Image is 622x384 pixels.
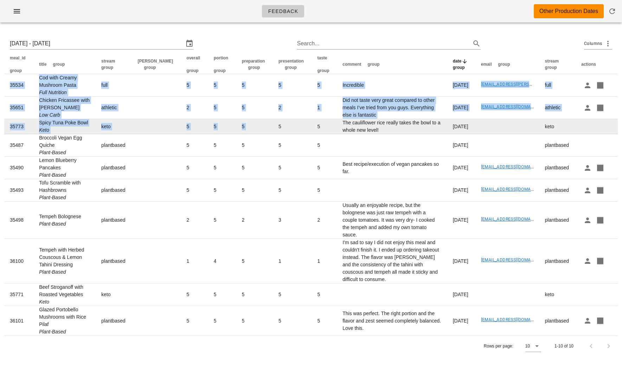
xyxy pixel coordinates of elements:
[4,157,33,179] td: 35490
[214,68,226,73] span: group
[4,306,33,336] td: 36101
[481,317,551,322] a: [EMAIL_ADDRESS][DOMAIN_NAME]
[273,239,312,284] td: 1
[236,306,273,336] td: 5
[39,195,66,200] i: Plant-Based
[312,179,337,202] td: 5
[447,202,475,239] td: [DATE]
[576,55,618,74] th: actions
[539,119,576,134] td: keto
[33,134,96,157] td: Broccoli Vegan Egg Quiche
[317,68,329,73] span: group
[555,343,574,349] div: 1-10 of 10
[273,157,312,179] td: 5
[539,97,576,119] td: athletic
[481,187,551,192] a: [EMAIL_ADDRESS][DOMAIN_NAME]
[236,179,273,202] td: 5
[236,239,273,284] td: 5
[33,157,96,179] td: Lemon Blueberry Pancakes
[96,284,132,306] td: keto
[96,239,132,284] td: plantbased
[545,65,557,70] span: group
[312,239,337,284] td: 1
[312,119,337,134] td: 5
[208,119,236,134] td: 5
[39,269,66,275] i: Plant-Based
[208,74,236,97] td: 5
[39,90,67,95] i: Full Nutrition
[39,150,66,155] i: Plant-Based
[181,134,208,157] td: 5
[368,62,380,67] span: group
[101,59,115,64] span: stream
[447,306,475,336] td: [DATE]
[262,5,304,18] a: Feedback
[337,97,447,119] td: Did not taste very great compared to other meals I’ve tried from you guys. Everything else is fan...
[4,134,33,157] td: 35487
[539,157,576,179] td: plantbased
[337,55,447,74] th: comment: Not sorted. Activate to sort ascending.
[581,62,596,67] span: actions
[181,74,208,97] td: 5
[39,112,60,118] i: Low Carb
[96,202,132,239] td: plantbased
[337,74,447,97] td: Incredible
[39,299,49,305] i: Keto
[181,306,208,336] td: 5
[96,55,132,74] th: stream: Not sorted. Activate to sort ascending.
[33,55,96,74] th: title: Not sorted. Activate to sort ascending.
[312,157,337,179] td: 5
[214,56,228,60] span: portion
[96,179,132,202] td: plantbased
[181,202,208,239] td: 2
[132,55,181,74] th: tod: Not sorted. Activate to sort ascending.
[447,179,475,202] td: [DATE]
[181,179,208,202] td: 5
[33,239,96,284] td: Tempeh with Herbed Couscous & Lemon Tahini Dressing
[181,239,208,284] td: 1
[312,134,337,157] td: 5
[453,65,465,70] span: group
[33,306,96,336] td: Glazed Portobello Mushrooms with Rice Pilaf
[539,179,576,202] td: plantbased
[312,55,337,74] th: taste: Not sorted. Activate to sort ascending.
[96,157,132,179] td: plantbased
[539,306,576,336] td: plantbased
[545,59,559,64] span: stream
[539,7,598,15] div: Other Production Dates
[481,164,551,169] a: [EMAIL_ADDRESS][DOMAIN_NAME]
[181,97,208,119] td: 2
[337,306,447,336] td: This was perfect. The right portion and the flavor and zest seemed completely balanced. Love this.
[337,202,447,239] td: Usually an enjoyable recipe, but the bolognese was just raw tempeh with a couple tomatoes. It was...
[312,74,337,97] td: 5
[208,284,236,306] td: 5
[208,179,236,202] td: 5
[181,55,208,74] th: overall: Not sorted. Activate to sort ascending.
[447,157,475,179] td: [DATE]
[236,284,273,306] td: 5
[236,74,273,97] td: 5
[208,239,236,284] td: 4
[4,55,33,74] th: meal_id: Not sorted. Activate to sort ascending.
[273,202,312,239] td: 3
[208,157,236,179] td: 5
[481,62,492,67] span: email
[268,8,298,14] span: Feedback
[236,157,273,179] td: 5
[273,134,312,157] td: 5
[39,127,49,133] i: Keto
[4,119,33,134] td: 35773
[236,202,273,239] td: 2
[273,97,312,119] td: 2
[447,119,475,134] td: [DATE]
[539,239,576,284] td: plantbased
[273,179,312,202] td: 5
[144,65,156,70] span: group
[181,157,208,179] td: 5
[96,74,132,97] td: full
[447,239,475,284] td: [DATE]
[208,134,236,157] td: 5
[96,306,132,336] td: plantbased
[96,134,132,157] td: plantbased
[33,119,96,134] td: Spicy Tuna Poke Bowl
